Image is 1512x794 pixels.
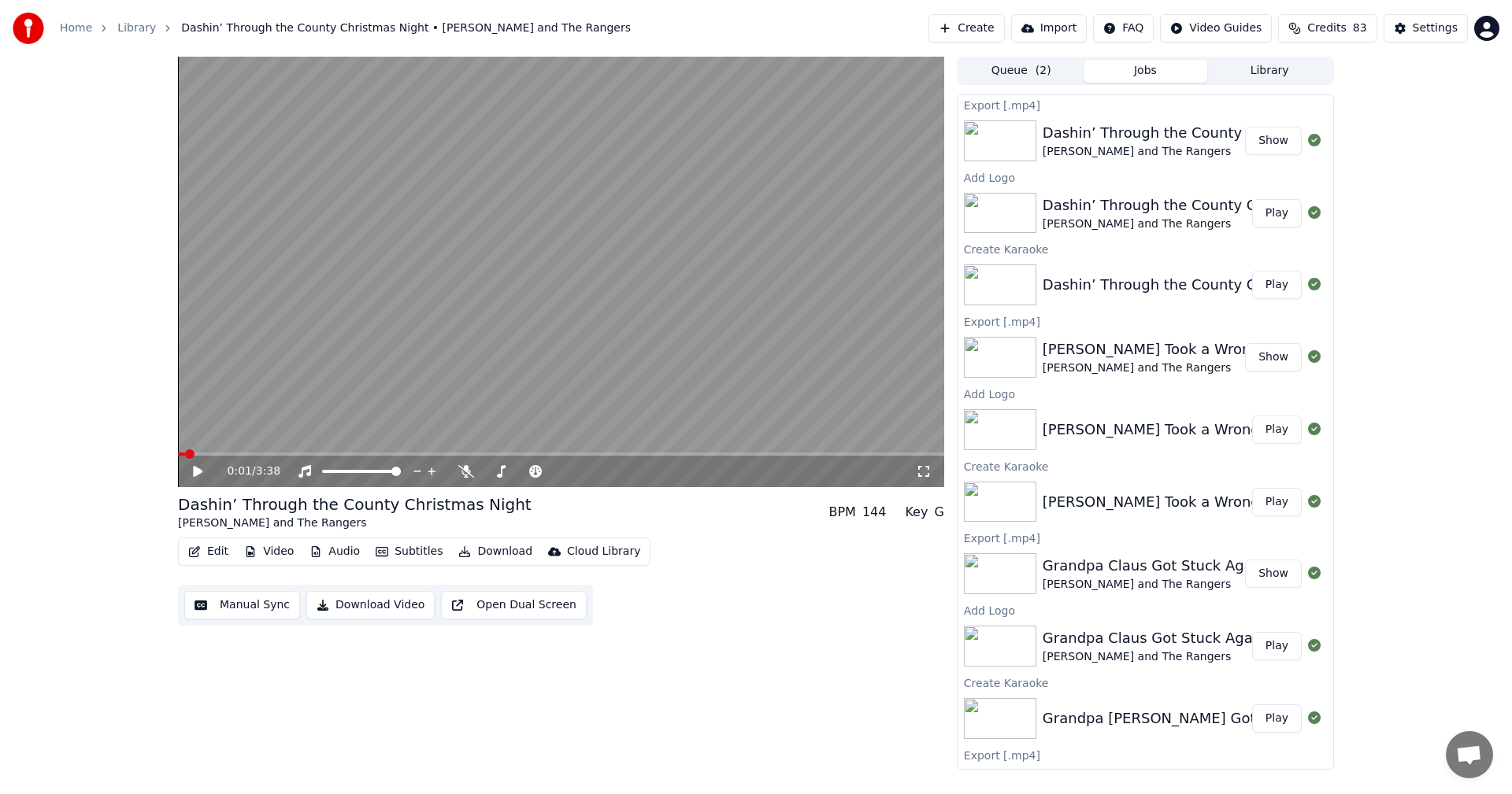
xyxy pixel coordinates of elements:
button: Open Dual Screen [441,591,587,619]
div: [PERSON_NAME] and The Rangers [1043,216,1361,232]
div: / [228,463,265,479]
span: Dashin’ Through the County Christmas Night • [PERSON_NAME] and The Rangers [181,20,631,36]
button: Subtitles [369,541,449,563]
button: Play [1252,632,1302,660]
button: Play [1252,704,1302,733]
button: Queue [959,60,1084,83]
div: [PERSON_NAME] and The Rangers [1043,577,1266,593]
button: Settings [1384,14,1468,42]
div: Grandpa [PERSON_NAME] Got Stuck Again - Karaoke [1043,707,1416,729]
div: [PERSON_NAME] Took a Wrong Turn [1043,419,1295,441]
button: Audio [303,541,366,563]
div: Grandpa Claus Got Stuck Again [1043,555,1266,577]
button: Jobs [1084,60,1208,83]
div: [PERSON_NAME] and The Rangers [178,515,532,531]
button: Show [1245,127,1302,155]
button: Import [1011,14,1087,42]
div: Export [.mp4] [958,745,1333,764]
button: Play [1252,199,1302,227]
div: Dashin’ Through the County Christmas Night [1043,194,1361,216]
nav: breadcrumb [60,20,631,36]
button: Play [1252,415,1302,444]
div: Settings [1413,20,1458,36]
div: Create Karaoke [958,673,1333,692]
div: Export [.mp4] [958,95,1333,114]
button: FAQ [1093,14,1154,42]
span: Credits [1307,20,1346,36]
div: Export [.mp4] [958,312,1333,331]
button: Play [1252,488,1302,516]
div: Dashin’ Through the County Christmas Night [1043,122,1361,144]
div: Export [.mp4] [958,528,1333,547]
div: [PERSON_NAME] and The Rangers [1043,649,1266,665]
div: Add Logo [958,168,1333,186]
div: [PERSON_NAME] and The Rangers [1043,144,1361,160]
div: Key [905,503,928,522]
a: Home [60,20,92,36]
div: Create Karaoke [958,239,1333,258]
div: Cloud Library [567,544,640,559]
div: Create Karaoke [958,456,1333,475]
div: G [934,503,943,522]
span: ( 2 ) [1036,63,1051,79]
button: Download [452,541,539,563]
span: 3:38 [256,463,280,479]
button: Download Video [306,591,435,619]
span: 0:01 [228,463,252,479]
button: Video [238,541,300,563]
button: Show [1245,343,1302,371]
button: Create [928,14,1005,42]
button: Show [1245,559,1302,588]
button: Library [1207,60,1332,83]
button: Video Guides [1160,14,1272,42]
span: 83 [1353,20,1367,36]
img: youka [13,13,44,44]
button: Play [1252,271,1302,299]
div: [PERSON_NAME] Took a Wrong Turn - Karaoke [1043,491,1366,513]
button: Edit [182,541,235,563]
a: Library [117,20,156,36]
button: Credits83 [1278,14,1377,42]
div: Add Logo [958,384,1333,403]
div: [PERSON_NAME] and The Rangers [1043,360,1295,376]
div: BPM [828,503,855,522]
div: Grandpa Claus Got Stuck Again [1043,627,1266,649]
div: Add Logo [958,600,1333,619]
div: Dashin’ Through the County Christmas Night [178,493,532,515]
div: [PERSON_NAME] Took a Wrong Turn [1043,338,1295,360]
div: Open chat [1446,731,1493,778]
button: Manual Sync [184,591,300,619]
div: 144 [862,503,887,522]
